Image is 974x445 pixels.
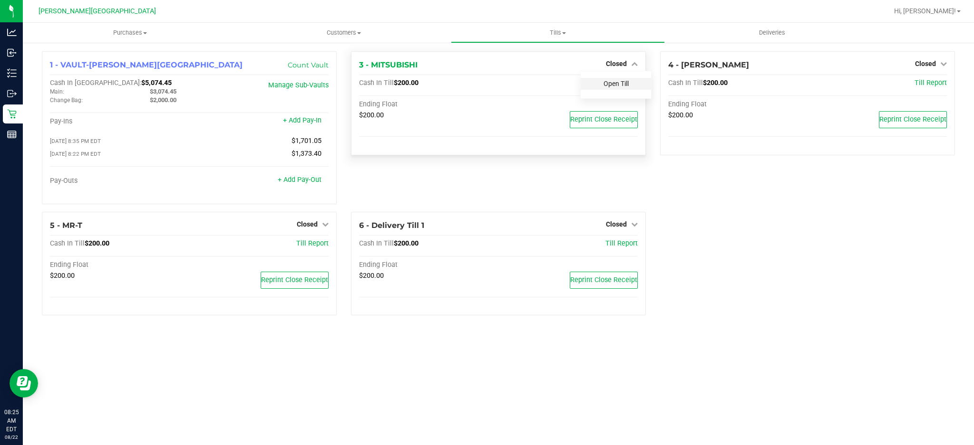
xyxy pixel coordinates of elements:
[359,261,498,269] div: Ending Float
[359,272,384,280] span: $200.00
[451,23,665,43] a: Tills
[7,109,17,119] inline-svg: Retail
[50,117,189,126] div: Pay-Ins
[606,220,627,228] span: Closed
[394,239,419,247] span: $200.00
[237,23,451,43] a: Customers
[50,88,64,95] span: Main:
[50,97,83,104] span: Change Bag:
[746,28,798,37] span: Deliveries
[703,79,728,87] span: $200.00
[50,221,82,230] span: 5 - MR-T
[7,48,17,57] inline-svg: Inbound
[141,79,172,87] span: $5,074.45
[150,88,176,95] span: $3,074.45
[359,60,418,69] span: 3 - MITSUBISHI
[359,221,424,230] span: 6 - Delivery Till 1
[7,130,17,139] inline-svg: Reports
[297,220,318,228] span: Closed
[894,7,956,15] span: Hi, [PERSON_NAME]!
[570,272,638,289] button: Reprint Close Receipt
[359,239,394,247] span: Cash In Till
[668,100,808,109] div: Ending Float
[359,111,384,119] span: $200.00
[605,239,638,247] a: Till Report
[50,239,85,247] span: Cash In Till
[23,23,237,43] a: Purchases
[668,111,693,119] span: $200.00
[570,111,638,128] button: Reprint Close Receipt
[394,79,419,87] span: $200.00
[23,28,237,37] span: Purchases
[451,28,664,37] span: Tills
[915,60,936,67] span: Closed
[85,239,109,247] span: $200.00
[604,80,629,87] a: Open Till
[879,111,947,128] button: Reprint Close Receipt
[268,81,329,89] a: Manage Sub-Vaults
[50,151,101,157] span: [DATE] 8:22 PM EDT
[4,434,19,441] p: 08/22
[296,239,329,247] a: Till Report
[7,68,17,78] inline-svg: Inventory
[150,96,176,104] span: $2,000.00
[7,89,17,98] inline-svg: Outbound
[50,272,75,280] span: $200.00
[879,115,946,123] span: Reprint Close Receipt
[283,116,321,124] a: + Add Pay-In
[4,408,19,434] p: 08:25 AM EDT
[288,61,329,69] a: Count Vault
[292,150,321,158] span: $1,373.40
[278,176,321,184] a: + Add Pay-Out
[39,7,156,15] span: [PERSON_NAME][GEOGRAPHIC_DATA]
[570,115,637,123] span: Reprint Close Receipt
[10,369,38,398] iframe: Resource center
[50,79,141,87] span: Cash In [GEOGRAPHIC_DATA]:
[50,60,243,69] span: 1 - VAULT-[PERSON_NAME][GEOGRAPHIC_DATA]
[50,261,189,269] div: Ending Float
[261,272,329,289] button: Reprint Close Receipt
[237,28,450,37] span: Customers
[668,60,749,69] span: 4 - [PERSON_NAME]
[359,100,498,109] div: Ending Float
[292,137,321,145] span: $1,701.05
[570,276,637,284] span: Reprint Close Receipt
[261,276,328,284] span: Reprint Close Receipt
[50,177,189,185] div: Pay-Outs
[7,28,17,37] inline-svg: Analytics
[359,79,394,87] span: Cash In Till
[915,79,947,87] a: Till Report
[665,23,879,43] a: Deliveries
[50,138,101,144] span: [DATE] 8:35 PM EDT
[668,79,703,87] span: Cash In Till
[606,60,627,67] span: Closed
